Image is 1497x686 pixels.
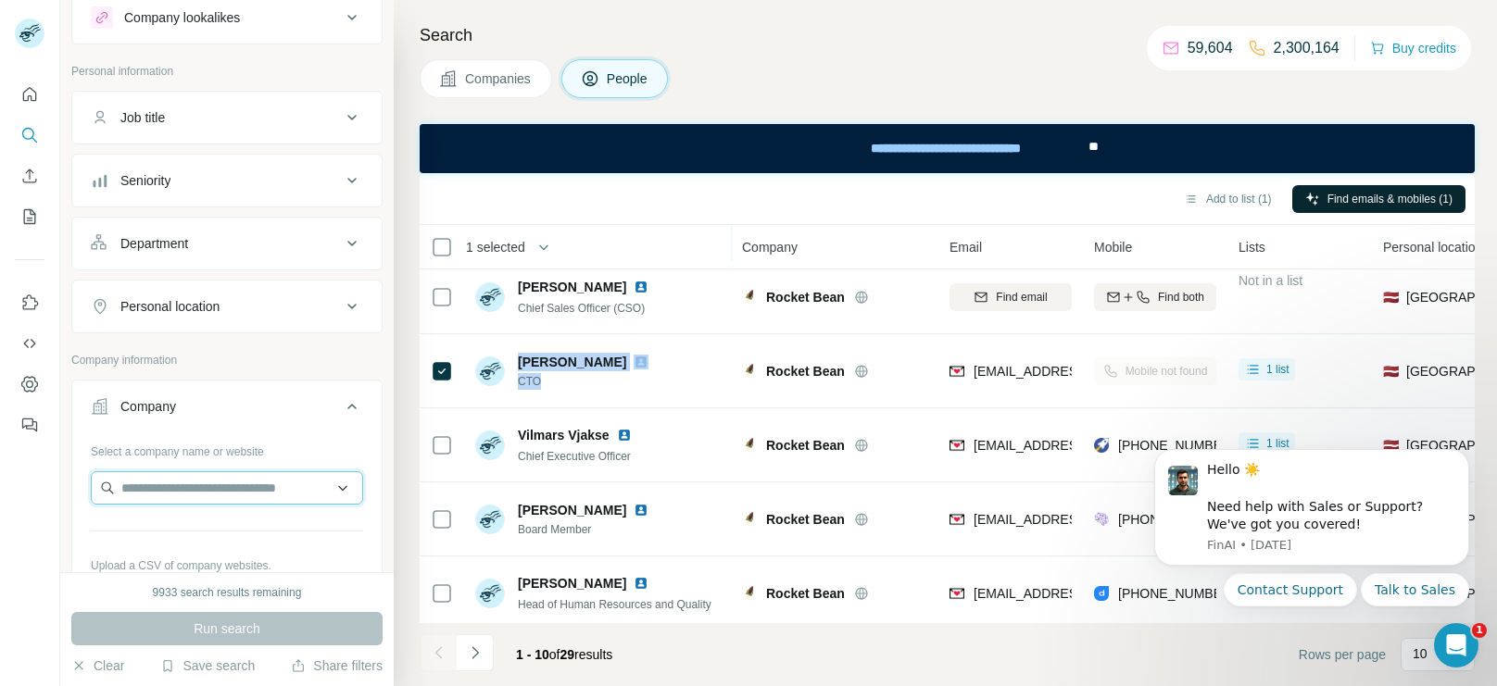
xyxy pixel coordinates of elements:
[72,158,382,203] button: Seniority
[71,656,124,675] button: Clear
[742,364,757,379] img: Logo of Rocket Bean
[634,280,648,294] img: LinkedIn logo
[15,78,44,111] button: Quick start
[1118,438,1235,453] span: [PHONE_NUMBER]
[72,95,382,140] button: Job title
[518,450,631,463] span: Chief Executive Officer
[1118,512,1235,527] span: [PHONE_NUMBER]
[475,430,505,460] img: Avatar
[1266,361,1289,378] span: 1 list
[1158,289,1204,306] span: Find both
[516,647,549,662] span: 1 - 10
[15,368,44,401] button: Dashboard
[475,505,505,534] img: Avatar
[160,656,255,675] button: Save search
[71,352,383,368] p: Company information
[420,22,1475,48] h4: Search
[518,521,656,538] span: Board Member
[518,598,711,611] span: Head of Human Resources and Quality
[560,647,575,662] span: 29
[15,118,44,152] button: Search
[1094,436,1109,455] img: provider rocketreach logo
[120,171,170,190] div: Seniority
[15,286,44,319] button: Use Surfe on LinkedIn
[518,373,656,390] span: CTO
[1292,185,1466,213] button: Find emails & mobiles (1)
[950,283,1072,311] button: Find email
[475,579,505,608] img: Avatar
[607,69,649,88] span: People
[518,426,610,444] span: Vilmars Vjakse
[742,438,757,453] img: Logo of Rocket Bean
[15,408,44,442] button: Feedback
[634,503,648,518] img: LinkedIn logo
[950,584,964,603] img: provider findymail logo
[950,510,964,529] img: provider findymail logo
[766,510,845,529] span: Rocket Bean
[950,436,964,455] img: provider findymail logo
[1383,362,1399,380] span: 🇱🇻
[766,584,845,603] span: Rocket Bean
[1327,191,1453,207] span: Find emails & mobiles (1)
[1383,288,1399,306] span: 🇱🇻
[1383,238,1482,256] span: Personal location
[766,362,845,380] span: Rocket Bean
[15,159,44,193] button: Enrich CSV
[91,436,363,460] div: Select a company name or website
[766,436,845,455] span: Rocket Bean
[518,501,626,519] span: [PERSON_NAME]
[120,234,188,253] div: Department
[1118,586,1235,601] span: [PHONE_NUMBER]
[1094,510,1109,529] img: provider people-data-labs logo
[1274,37,1340,59] p: 2,300,164
[120,108,165,127] div: Job title
[475,356,505,386] img: Avatar
[617,428,632,443] img: LinkedIn logo
[516,647,612,662] span: results
[124,8,240,27] div: Company lookalikes
[634,576,648,591] img: LinkedIn logo
[1370,35,1456,61] button: Buy credits
[72,221,382,266] button: Department
[974,364,1193,379] span: [EMAIL_ADDRESS][DOMAIN_NAME]
[475,282,505,312] img: Avatar
[549,647,560,662] span: of
[15,200,44,233] button: My lists
[518,302,645,315] span: Chief Sales Officer (CSO)
[518,574,626,592] span: [PERSON_NAME]
[766,288,845,306] span: Rocket Bean
[1472,623,1487,638] span: 1
[153,584,302,601] div: 9933 search results remaining
[72,384,382,436] button: Company
[457,634,494,671] button: Navigate to next page
[974,512,1193,527] span: [EMAIL_ADDRESS][DOMAIN_NAME]
[120,297,220,316] div: Personal location
[518,278,626,296] span: [PERSON_NAME]
[950,238,982,256] span: Email
[1171,185,1285,213] button: Add to list (1)
[465,69,533,88] span: Companies
[1188,37,1233,59] p: 59,604
[15,327,44,360] button: Use Surfe API
[742,586,757,601] img: Logo of Rocket Bean
[996,289,1047,306] span: Find email
[71,63,383,80] p: Personal information
[742,512,757,527] img: Logo of Rocket Bean
[950,362,964,380] img: provider findymail logo
[466,238,525,256] span: 1 selected
[1126,427,1497,677] iframe: Intercom notifications message
[91,557,363,574] p: Upload a CSV of company websites.
[72,284,382,329] button: Personal location
[420,124,1475,173] iframe: Banner
[1239,273,1302,288] span: Not in a list
[742,238,798,256] span: Company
